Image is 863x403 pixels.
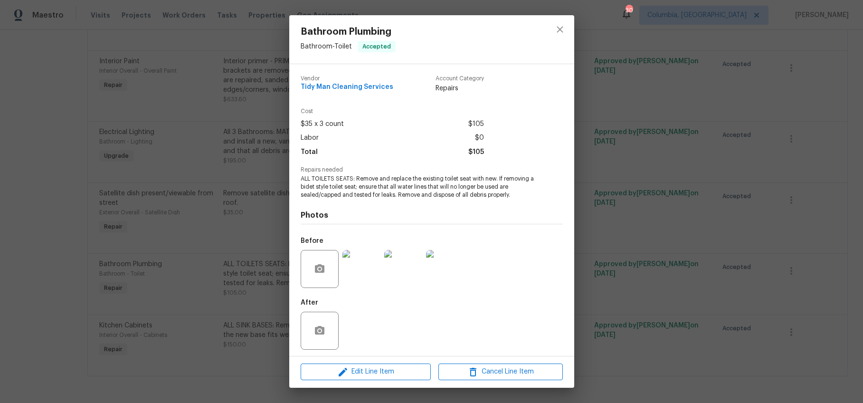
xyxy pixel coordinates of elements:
[301,108,484,115] span: Cost
[301,211,563,220] h4: Photos
[301,364,431,380] button: Edit Line Item
[468,145,484,159] span: $105
[301,167,563,173] span: Repairs needed
[301,76,393,82] span: Vendor
[468,117,484,131] span: $105
[441,366,560,378] span: Cancel Line Item
[301,299,318,306] h5: After
[301,117,344,131] span: $35 x 3 count
[301,145,318,159] span: Total
[303,366,428,378] span: Edit Line Item
[359,42,395,51] span: Accepted
[301,27,396,37] span: Bathroom Plumbing
[301,84,393,91] span: Tidy Man Cleaning Services
[301,131,319,145] span: Labor
[301,238,323,244] h5: Before
[549,18,571,41] button: close
[475,131,484,145] span: $0
[436,84,484,93] span: Repairs
[301,175,537,199] span: ALL TOILETS SEATS: Remove and replace the existing toilet seat with new. If removing a bidet styl...
[436,76,484,82] span: Account Category
[626,6,632,15] div: 30
[301,43,352,50] span: Bathroom - Toilet
[438,364,563,380] button: Cancel Line Item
